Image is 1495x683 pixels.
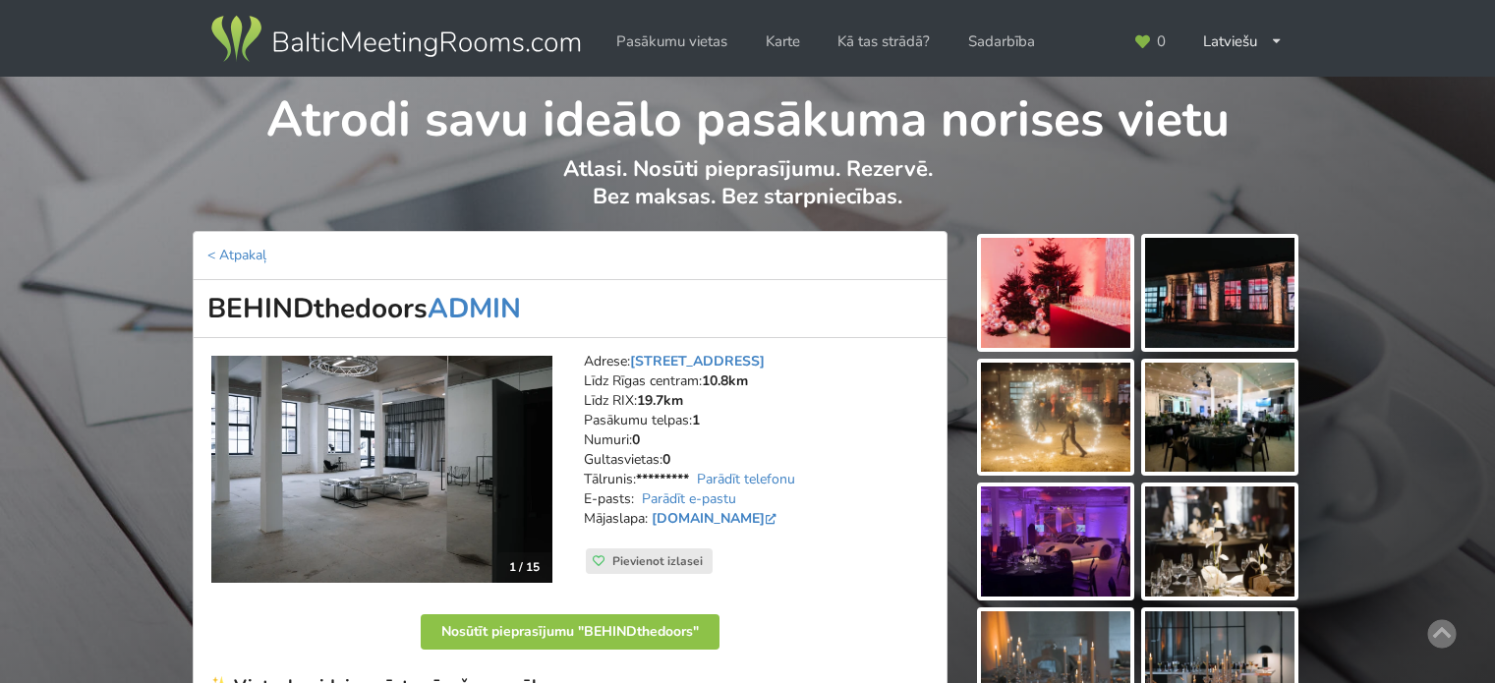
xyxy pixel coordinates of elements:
a: ADMIN [428,290,521,327]
img: BEHINDthedoors | Rīga | Pasākumu vieta - galerijas bilde [1145,363,1294,473]
img: BEHINDthedoors | Rīga | Pasākumu vieta - galerijas bilde [981,363,1130,473]
img: BEHINDthedoors | Rīga | Pasākumu vieta - galerijas bilde [1145,238,1294,348]
strong: 10.8km [702,371,748,390]
img: BEHINDthedoors | Rīga | Pasākumu vieta - galerijas bilde [981,486,1130,597]
h1: Atrodi savu ideālo pasākuma norises vietu [194,77,1301,151]
a: < Atpakaļ [207,246,266,264]
a: Karte [752,23,814,61]
img: BEHINDthedoors | Rīga | Pasākumu vieta - galerijas bilde [1145,486,1294,597]
a: Pasākumu vietas [603,23,741,61]
strong: 0 [632,430,640,449]
h1: BEHINDthedoors [193,280,948,338]
div: 1 / 15 [497,552,551,582]
strong: 0 [662,450,670,469]
div: Latviešu [1189,23,1296,61]
strong: 1 [692,411,700,429]
span: 0 [1157,34,1166,49]
a: Kā tas strādā? [824,23,944,61]
a: [DOMAIN_NAME] [652,509,780,528]
img: Baltic Meeting Rooms [207,12,584,67]
a: [STREET_ADDRESS] [630,352,765,370]
a: Svinību telpa | Rīga | BEHINDthedoors 1 / 15 [211,356,552,583]
address: Adrese: Līdz Rīgas centram: Līdz RIX: Pasākumu telpas: Numuri: Gultasvietas: Tālrunis: E-pasts: M... [584,352,933,548]
span: Pievienot izlasei [612,553,703,569]
strong: 19.7km [637,391,683,410]
a: Sadarbība [954,23,1049,61]
img: Svinību telpa | Rīga | BEHINDthedoors [211,356,552,583]
img: BEHINDthedoors | Rīga | Pasākumu vieta - galerijas bilde [981,238,1130,348]
a: Parādīt telefonu [697,470,795,488]
button: Nosūtīt pieprasījumu "BEHINDthedoors" [421,614,719,650]
a: Parādīt e-pastu [642,489,736,508]
p: Atlasi. Nosūti pieprasījumu. Rezervē. Bez maksas. Bez starpniecības. [194,155,1301,231]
